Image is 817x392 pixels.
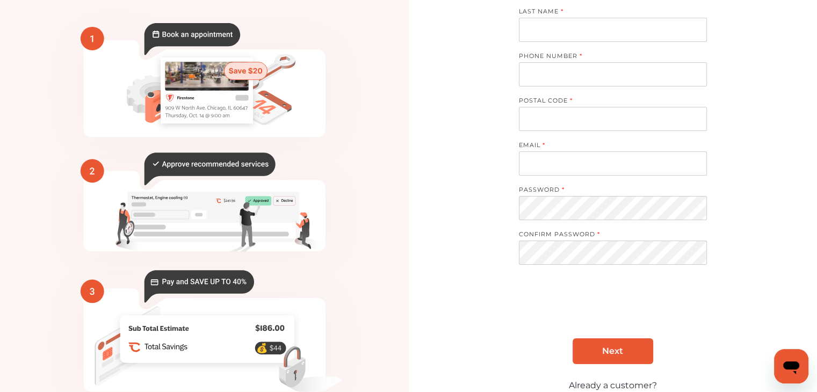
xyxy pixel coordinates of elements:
iframe: reCAPTCHA [531,288,695,330]
label: POSTAL CODE [519,97,696,107]
span: Next [602,346,623,356]
a: Next [573,338,653,364]
div: Already a customer? [519,380,707,390]
iframe: Button to launch messaging window [774,349,808,383]
label: PHONE NUMBER [519,52,696,62]
label: PASSWORD [519,186,696,196]
text: 💰 [256,342,268,353]
label: EMAIL [519,141,696,151]
label: LAST NAME [519,8,696,18]
label: CONFIRM PASSWORD [519,230,696,241]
